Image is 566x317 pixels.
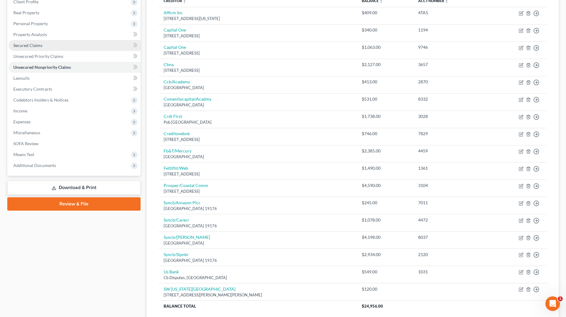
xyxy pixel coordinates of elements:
[418,96,482,102] div: 8332
[164,206,352,212] div: [GEOGRAPHIC_DATA] 19176
[362,79,409,85] div: $413.00
[164,183,208,188] a: Prosper/Coastal Comm
[13,32,47,37] span: Property Analysis
[164,165,188,171] a: Fettifht/Web
[13,21,48,26] span: Personal Property
[164,10,183,15] a: Affirm Inc
[362,113,409,119] div: $1,738.00
[418,182,482,189] div: 3104
[418,79,482,85] div: 2870
[418,200,482,206] div: 7011
[164,68,352,73] div: [STREET_ADDRESS]
[7,181,141,195] a: Download & Print
[164,258,352,263] div: [GEOGRAPHIC_DATA] 19176
[418,252,482,258] div: 2120
[164,154,352,160] div: [GEOGRAPHIC_DATA]
[164,252,189,257] a: Syncb/Slpnbr
[164,27,186,32] a: Capital One
[13,130,40,135] span: Miscellaneous
[13,75,30,81] span: Lawsuits
[164,235,210,240] a: Syncb/[PERSON_NAME]
[362,269,409,275] div: $549.00
[164,33,352,39] div: [STREET_ADDRESS]
[418,165,482,171] div: 1361
[13,108,27,113] span: Income
[13,97,68,102] span: Codebtors Insiders & Notices
[418,62,482,68] div: 3657
[164,96,211,102] a: Comenitycapital/Acadmy
[164,171,352,177] div: [STREET_ADDRESS]
[164,269,179,274] a: Us Bank
[164,62,174,67] a: Cbna
[13,65,71,70] span: Unsecured Nonpriority Claims
[8,84,141,95] a: Executory Contracts
[362,96,409,102] div: $531.00
[159,301,357,312] th: Balance Total
[558,296,563,301] span: 1
[164,223,352,229] div: [GEOGRAPHIC_DATA] 19176
[164,292,352,298] div: [STREET_ADDRESS][PERSON_NAME][PERSON_NAME]
[164,286,235,292] a: SW [US_STATE][GEOGRAPHIC_DATA]
[13,119,31,124] span: Expenses
[362,148,409,154] div: $2,385.00
[164,137,352,142] div: [STREET_ADDRESS]
[545,296,560,311] iframe: Intercom live chat
[418,131,482,137] div: 7829
[164,189,352,194] div: [STREET_ADDRESS]
[362,217,409,223] div: $1,078.00
[362,165,409,171] div: $1,490.00
[362,234,409,240] div: $4,198.00
[13,54,63,59] span: Unsecured Priority Claims
[13,141,38,146] span: SOFA Review
[362,182,409,189] div: $4,590.00
[362,304,383,309] span: $24,956.00
[8,73,141,84] a: Lawsuits
[362,286,409,292] div: $120.00
[13,43,42,48] span: Secured Claims
[13,163,56,168] span: Additional Documents
[164,217,189,222] a: Syncb/Carecr
[164,102,352,108] div: [GEOGRAPHIC_DATA]
[362,62,409,68] div: $2,127.00
[164,114,182,119] a: Crdt First
[418,10,482,16] div: 4TA5
[8,29,141,40] a: Property Analysis
[418,269,482,275] div: 1031
[362,252,409,258] div: $2,934.00
[13,86,52,92] span: Executory Contracts
[164,200,201,205] a: Syncb/Amazon Plcc
[8,62,141,73] a: Unsecured Nonpriority Claims
[418,217,482,223] div: 4472
[8,40,141,51] a: Secured Claims
[164,131,190,136] a: Creditonebnk
[418,44,482,50] div: 9746
[164,275,352,281] div: Cb Disputes, [GEOGRAPHIC_DATA]
[362,200,409,206] div: $245.00
[164,50,352,56] div: [STREET_ADDRESS]
[13,152,34,157] span: Means Test
[164,85,352,91] div: [GEOGRAPHIC_DATA]
[362,131,409,137] div: $746.00
[164,119,352,125] div: Pob [GEOGRAPHIC_DATA]
[7,197,141,211] a: Review & File
[8,138,141,149] a: SOFA Review
[164,79,190,84] a: Ccb/Academy
[362,44,409,50] div: $1,063.00
[164,16,352,22] div: [STREET_ADDRESS][US_STATE]
[418,113,482,119] div: 3028
[164,148,191,153] a: Fb&T/Mercury
[13,10,39,15] span: Real Property
[418,27,482,33] div: 1194
[164,45,186,50] a: Capital One
[362,10,409,16] div: $409.00
[418,234,482,240] div: 8037
[418,148,482,154] div: 4459
[164,240,352,246] div: [GEOGRAPHIC_DATA]
[362,27,409,33] div: $340.00
[8,51,141,62] a: Unsecured Priority Claims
